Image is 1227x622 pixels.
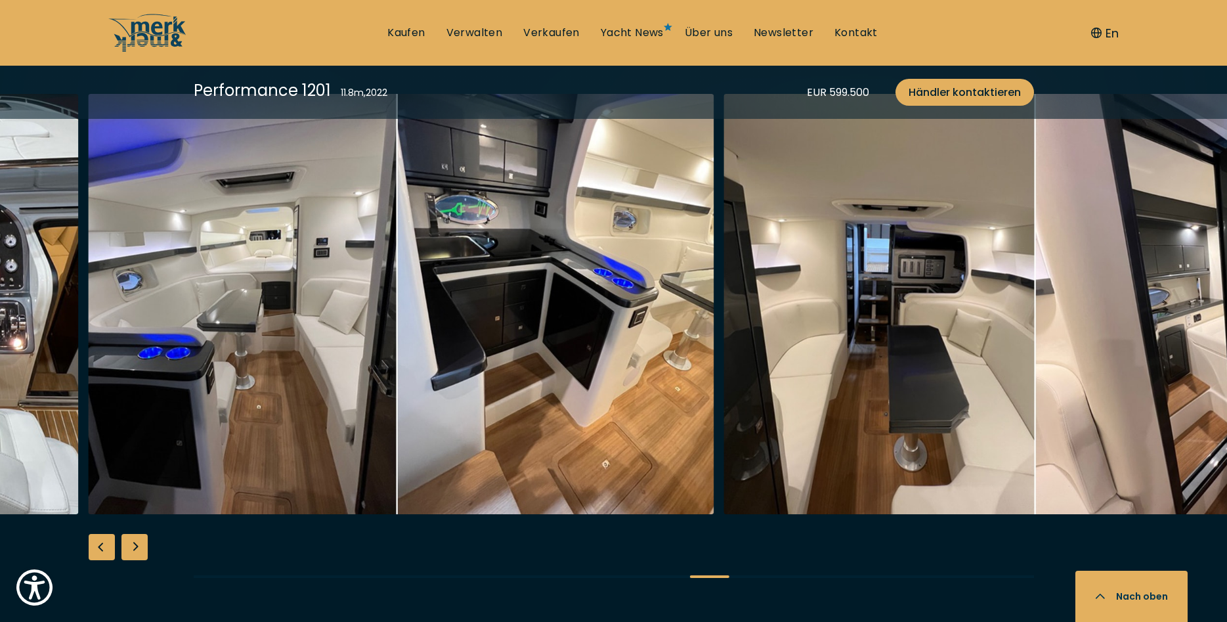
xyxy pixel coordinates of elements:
[121,534,148,560] div: Next slide
[909,84,1021,100] span: Händler kontaktieren
[601,26,664,40] a: Yacht News
[895,79,1034,106] a: Händler kontaktieren
[446,26,503,40] a: Verwalten
[387,26,425,40] a: Kaufen
[341,86,387,100] div: 11.8 m , 2022
[834,26,878,40] a: Kontakt
[88,94,714,514] img: Merk&Merk
[754,26,813,40] a: Newsletter
[523,26,580,40] a: Verkaufen
[89,534,115,560] div: Previous slide
[1091,24,1119,42] button: En
[1075,571,1188,622] button: Nach oben
[807,84,869,100] div: EUR 599.500
[13,566,56,609] button: Show Accessibility Preferences
[685,26,733,40] a: Über uns
[194,79,331,102] div: Performance 1201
